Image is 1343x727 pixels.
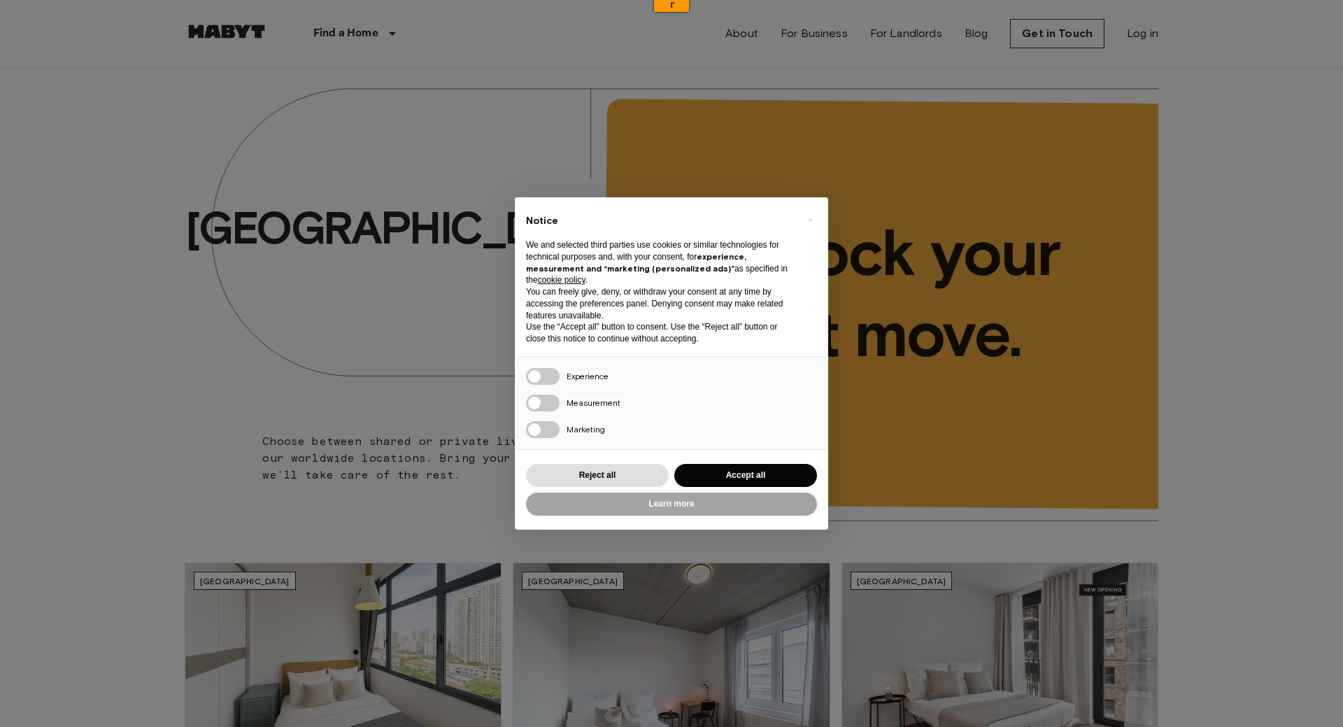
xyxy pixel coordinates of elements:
button: Close this notice [799,209,821,231]
p: You can freely give, deny, or withdraw your consent at any time by accessing the preferences pane... [526,286,795,321]
button: Learn more [526,493,817,516]
button: Reject all [526,464,669,487]
span: × [808,211,813,228]
p: We and selected third parties use cookies or similar technologies for technical purposes and, wit... [526,239,795,286]
h2: Notice [526,214,795,228]
strong: experience, measurement and “marketing (personalized ads)” [526,251,746,274]
button: Accept all [674,464,817,487]
span: Measurement [567,397,620,408]
p: Use the “Accept all” button to consent. Use the “Reject all” button or close this notice to conti... [526,321,795,345]
span: Marketing [567,424,605,435]
a: cookie policy [538,275,585,285]
span: Experience [567,371,609,381]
